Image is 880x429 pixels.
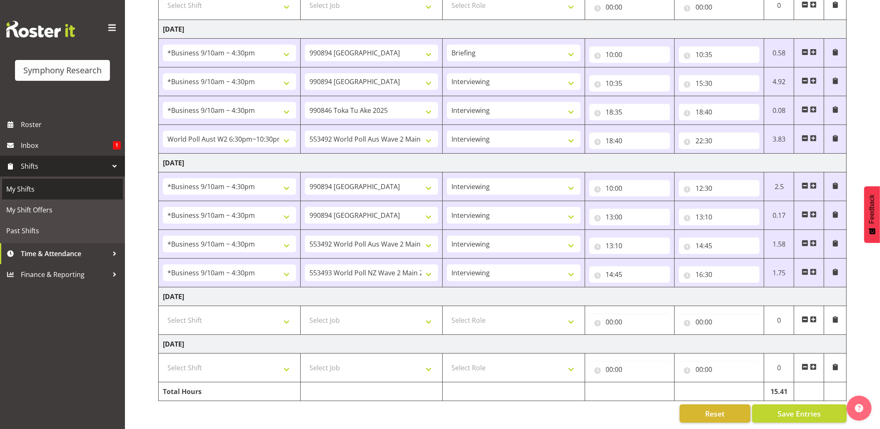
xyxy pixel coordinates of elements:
a: Past Shifts [2,220,123,241]
td: 1.58 [764,230,794,259]
a: My Shifts [2,179,123,200]
input: Click to select... [679,180,760,197]
img: help-xxl-2.png [855,404,863,412]
span: Inbox [21,139,113,152]
a: My Shift Offers [2,200,123,220]
td: 0.58 [764,39,794,67]
td: 0 [764,306,794,335]
span: Shifts [21,160,108,172]
td: [DATE] [159,335,847,354]
input: Click to select... [589,361,670,378]
input: Click to select... [589,180,670,197]
input: Click to select... [589,237,670,254]
input: Click to select... [679,237,760,254]
span: Finance & Reporting [21,268,108,281]
input: Click to select... [589,132,670,149]
input: Click to select... [589,209,670,225]
td: [DATE] [159,154,847,172]
button: Feedback - Show survey [864,186,880,243]
td: [DATE] [159,20,847,39]
td: 0.17 [764,201,794,230]
input: Click to select... [589,46,670,63]
td: 15.41 [764,382,794,401]
input: Click to select... [589,75,670,92]
input: Click to select... [679,75,760,92]
input: Click to select... [679,104,760,120]
input: Click to select... [589,104,670,120]
td: 1.75 [764,259,794,287]
td: [DATE] [159,287,847,306]
span: 1 [113,141,121,150]
span: My Shift Offers [6,204,119,216]
input: Click to select... [679,314,760,330]
td: 4.92 [764,67,794,96]
input: Click to select... [679,266,760,283]
span: Save Entries [778,408,821,419]
button: Reset [680,404,750,423]
td: Total Hours [159,382,301,401]
input: Click to select... [679,209,760,225]
input: Click to select... [589,266,670,283]
span: Time & Attendance [21,247,108,260]
span: My Shifts [6,183,119,195]
td: 0.08 [764,96,794,125]
input: Click to select... [679,46,760,63]
td: 2.5 [764,172,794,201]
input: Click to select... [589,314,670,330]
input: Click to select... [679,361,760,378]
div: Symphony Research [23,64,102,77]
span: Feedback [868,195,876,224]
td: 0 [764,354,794,382]
span: Reset [705,408,725,419]
span: Roster [21,118,121,131]
span: Past Shifts [6,224,119,237]
input: Click to select... [679,132,760,149]
img: Rosterit website logo [6,21,75,37]
td: 3.83 [764,125,794,154]
button: Save Entries [752,404,847,423]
